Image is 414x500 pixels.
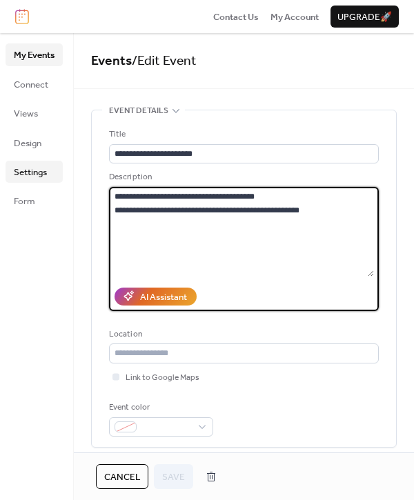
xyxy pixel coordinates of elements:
span: Design [14,137,41,150]
div: Description [109,170,376,184]
div: Title [109,128,376,141]
span: Connect [14,78,48,92]
a: Settings [6,161,63,183]
div: Location [109,328,376,341]
a: Connect [6,73,63,95]
span: My Account [270,10,319,24]
a: Views [6,102,63,124]
button: Cancel [96,464,148,489]
span: Link to Google Maps [126,371,199,385]
img: logo [15,9,29,24]
a: Contact Us [213,10,259,23]
button: AI Assistant [115,288,197,306]
button: Upgrade🚀 [331,6,399,28]
span: / Edit Event [132,48,197,74]
a: Form [6,190,63,212]
a: My Account [270,10,319,23]
a: My Events [6,43,63,66]
div: AI Assistant [140,290,187,304]
span: Event details [109,104,168,118]
div: Event color [109,401,210,414]
span: Views [14,107,38,121]
a: Events [91,48,132,74]
span: My Events [14,48,55,62]
a: Design [6,132,63,154]
span: Contact Us [213,10,259,24]
span: Upgrade 🚀 [337,10,392,24]
span: Cancel [104,470,140,484]
span: Form [14,194,35,208]
span: Settings [14,166,47,179]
